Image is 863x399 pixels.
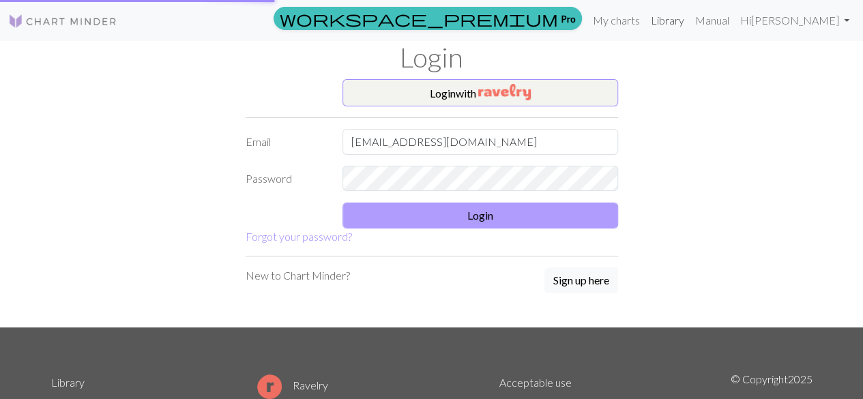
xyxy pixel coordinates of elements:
[280,9,558,28] span: workspace_premium
[8,13,117,29] img: Logo
[342,79,618,106] button: Loginwith
[43,41,821,74] h1: Login
[544,267,618,295] a: Sign up here
[246,267,350,284] p: New to Chart Minder?
[237,166,335,192] label: Password
[544,267,618,293] button: Sign up here
[499,376,572,389] a: Acceptable use
[274,7,582,30] a: Pro
[690,7,735,34] a: Manual
[51,376,85,389] a: Library
[257,379,328,391] a: Ravelry
[645,7,690,34] a: Library
[246,230,352,243] a: Forgot your password?
[237,129,335,155] label: Email
[478,84,531,100] img: Ravelry
[342,203,618,228] button: Login
[735,7,855,34] a: Hi[PERSON_NAME]
[257,374,282,399] img: Ravelry logo
[587,7,645,34] a: My charts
